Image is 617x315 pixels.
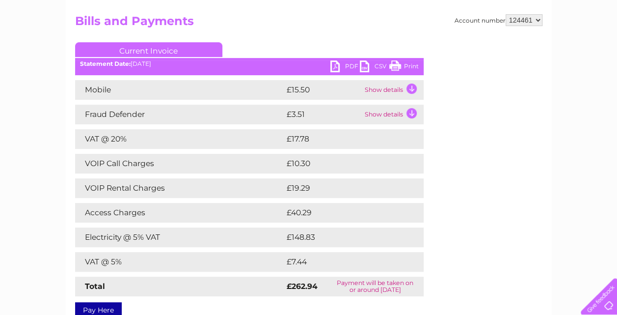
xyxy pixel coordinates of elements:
[284,129,402,149] td: £17.78
[75,14,542,33] h2: Bills and Payments
[75,80,284,100] td: Mobile
[80,60,131,67] b: Statement Date:
[360,60,389,75] a: CSV
[284,154,403,173] td: £10.30
[362,105,424,124] td: Show details
[75,105,284,124] td: Fraud Defender
[284,80,362,100] td: £15.50
[552,42,576,49] a: Contact
[284,105,362,124] td: £3.51
[75,252,284,272] td: VAT @ 5%
[585,42,608,49] a: Log out
[284,203,404,223] td: £40.29
[75,203,284,223] td: Access Charges
[284,252,401,272] td: £7.44
[75,60,424,67] div: [DATE]
[444,42,463,49] a: Water
[326,277,423,296] td: Payment will be taken on or around [DATE]
[22,26,72,56] img: logo.png
[284,178,403,198] td: £19.29
[432,5,500,17] a: 0333 014 3131
[362,80,424,100] td: Show details
[330,60,360,75] a: PDF
[455,14,542,26] div: Account number
[389,60,419,75] a: Print
[75,129,284,149] td: VAT @ 20%
[532,42,546,49] a: Blog
[75,42,222,57] a: Current Invoice
[469,42,490,49] a: Energy
[75,154,284,173] td: VOIP Call Charges
[85,282,105,291] strong: Total
[284,228,406,247] td: £148.83
[496,42,526,49] a: Telecoms
[75,178,284,198] td: VOIP Rental Charges
[77,5,541,48] div: Clear Business is a trading name of Verastar Limited (registered in [GEOGRAPHIC_DATA] No. 3667643...
[287,282,318,291] strong: £262.94
[75,228,284,247] td: Electricity @ 5% VAT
